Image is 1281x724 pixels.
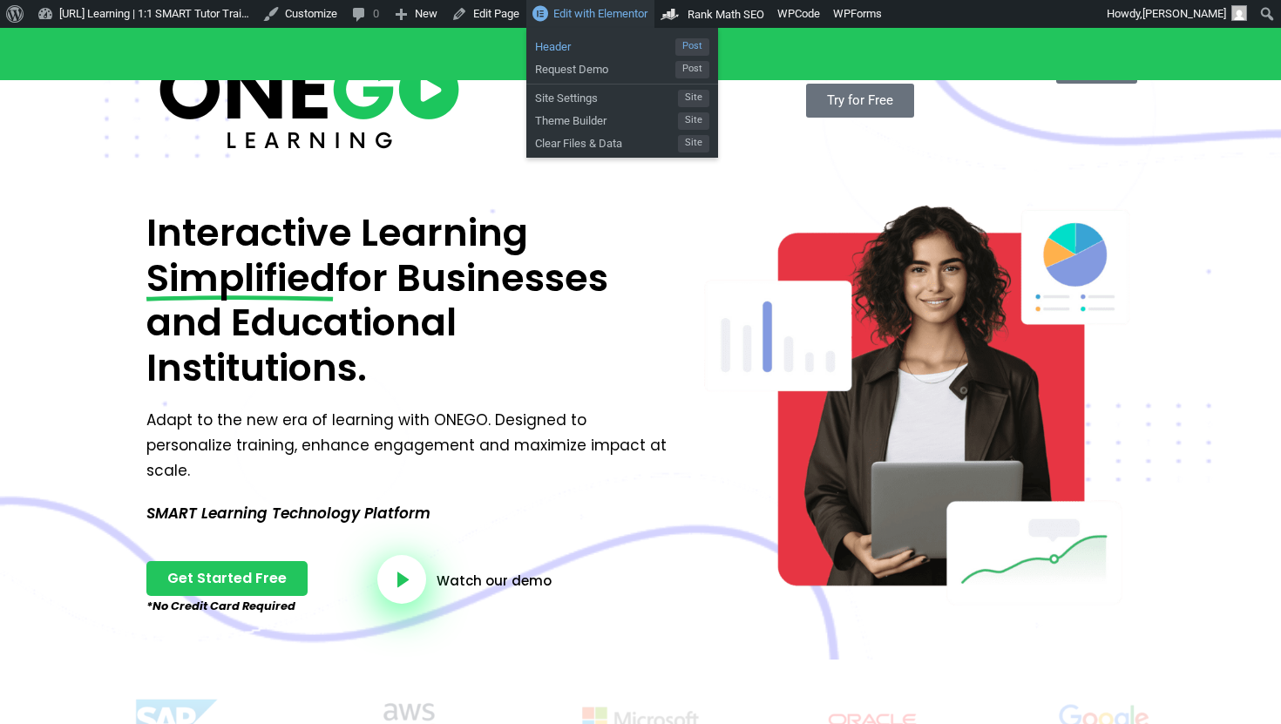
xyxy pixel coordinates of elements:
a: HeaderPost [526,33,718,56]
p: Adapt to the new era of learning with ONEGO. Designed to personalize training, enhance engagement... [146,408,674,484]
span: Post [675,38,709,56]
a: Request DemoPost [526,56,718,78]
span: Site [678,135,709,152]
span: Post [675,61,709,78]
span: Site [678,90,709,107]
span: Simplified [146,256,335,301]
a: Clear Files & DataSite [526,130,718,152]
span: Site [678,112,709,130]
em: *No Credit Card Required [146,598,295,614]
span: Try for Free [827,94,893,107]
p: SMART Learning Technology Platform [146,501,674,526]
a: video-button [377,555,426,604]
span: Clear Files & Data [535,130,678,152]
span: for Businesses and Educational Institutions. [146,252,608,394]
span: Get Started Free [167,572,287,585]
a: Get Started Free [146,561,308,596]
a: Try for Free [806,84,914,118]
span: Rank Math SEO [688,8,764,21]
a: Theme BuilderSite [526,107,718,130]
span: Site Settings [535,85,678,107]
span: [PERSON_NAME] [1142,7,1226,20]
a: Site SettingsSite [526,85,718,107]
span: Edit with Elementor [553,7,647,20]
span: Theme Builder [535,107,678,130]
span: Interactive Learning [146,206,528,259]
span: Header [535,33,675,56]
span: Request Demo [535,56,675,78]
a: Watch our demo [437,574,552,587]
